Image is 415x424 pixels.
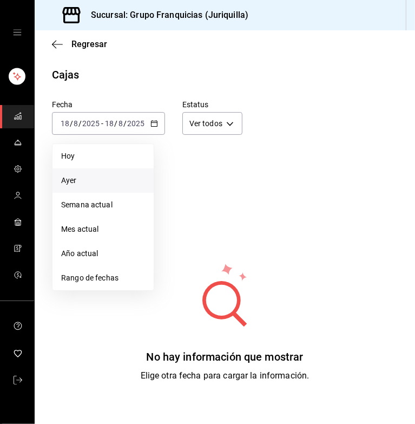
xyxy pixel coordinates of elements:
[104,119,114,128] input: --
[61,224,145,235] span: Mes actual
[61,151,145,162] span: Hoy
[61,199,145,211] span: Semana actual
[61,175,145,186] span: Ayer
[123,119,127,128] span: /
[182,112,242,135] div: Ver todos
[101,119,103,128] span: -
[114,119,117,128] span: /
[127,119,145,128] input: ----
[52,39,107,49] button: Regresar
[141,370,309,381] span: Elige otra fecha para cargar la información.
[13,28,22,37] button: cajón abierto
[82,119,100,128] input: ----
[52,101,165,109] label: Fecha
[118,119,123,128] input: --
[61,272,145,284] span: Rango de fechas
[70,119,73,128] span: /
[141,349,309,365] div: No hay información que mostrar
[182,101,242,109] label: Estatus
[82,9,248,22] h3: Sucursal: Grupo Franquicias (Juriquilla)
[52,67,80,83] div: Cajas
[61,248,145,259] span: Año actual
[71,39,107,49] span: Regresar
[60,119,70,128] input: --
[78,119,82,128] span: /
[73,119,78,128] input: --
